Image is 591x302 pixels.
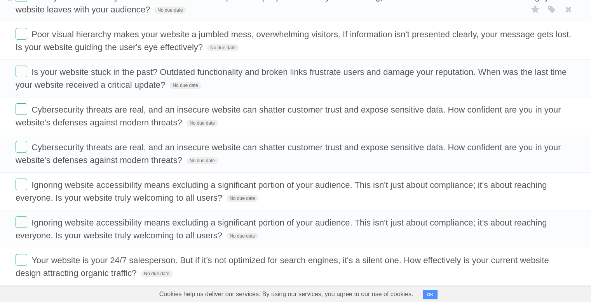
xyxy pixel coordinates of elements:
label: Star task [528,3,543,16]
span: Cybersecurity threats are real, and an insecure website can shatter customer trust and expose sen... [16,142,561,165]
span: Poor visual hierarchy makes your website a jumbled mess, overwhelming visitors. If information is... [16,30,571,52]
span: Ignoring website accessibility means excluding a significant portion of your audience. This isn't... [16,218,547,240]
span: Cookies help us deliver our services. By using our services, you agree to our use of cookies. [152,286,421,302]
span: No due date [141,270,173,277]
span: No due date [169,82,201,89]
span: No due date [154,7,186,14]
label: Done [16,66,27,77]
span: Your website is your 24/7 salesperson. But if it's not optimized for search engines, it's a silen... [16,255,549,278]
span: No due date [227,195,258,202]
span: Is your website stuck in the past? Outdated functionality and broken links frustrate users and da... [16,67,567,90]
label: Done [16,103,27,115]
span: No due date [227,233,258,240]
label: Done [16,179,27,190]
label: Done [16,254,27,266]
span: No due date [187,157,218,164]
span: Ignoring website accessibility means excluding a significant portion of your audience. This isn't... [16,180,547,203]
span: No due date [207,44,239,51]
button: OK [423,290,438,299]
label: Done [16,28,27,40]
label: Done [16,141,27,153]
label: Done [16,216,27,228]
span: No due date [187,120,218,127]
span: Cybersecurity threats are real, and an insecure website can shatter customer trust and expose sen... [16,105,561,127]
